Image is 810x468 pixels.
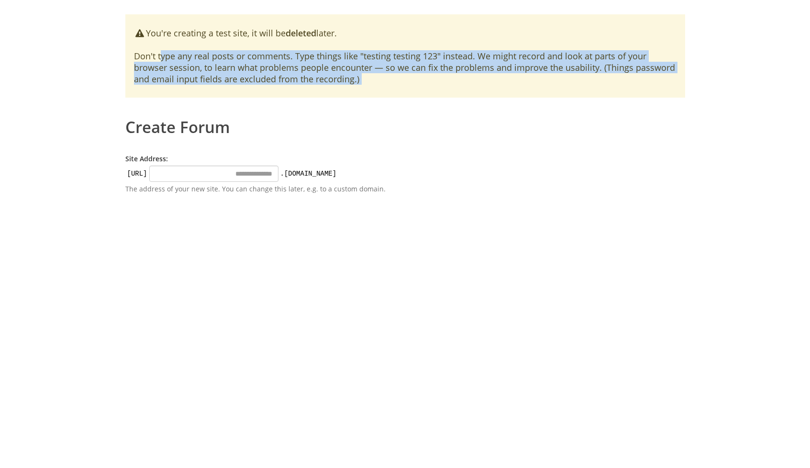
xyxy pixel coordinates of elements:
b: deleted [286,27,316,39]
kbd: [URL] [125,169,149,178]
label: Site Address: [125,154,168,163]
kbd: .[DOMAIN_NAME] [278,169,339,178]
p: The address of your new site. You can change this later, e.g. to a custom domain. [125,184,403,194]
div: You're creating a test site, it will be later. Don't type any real posts or comments. Type things... [125,14,685,98]
h1: Create Forum [125,112,685,135]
